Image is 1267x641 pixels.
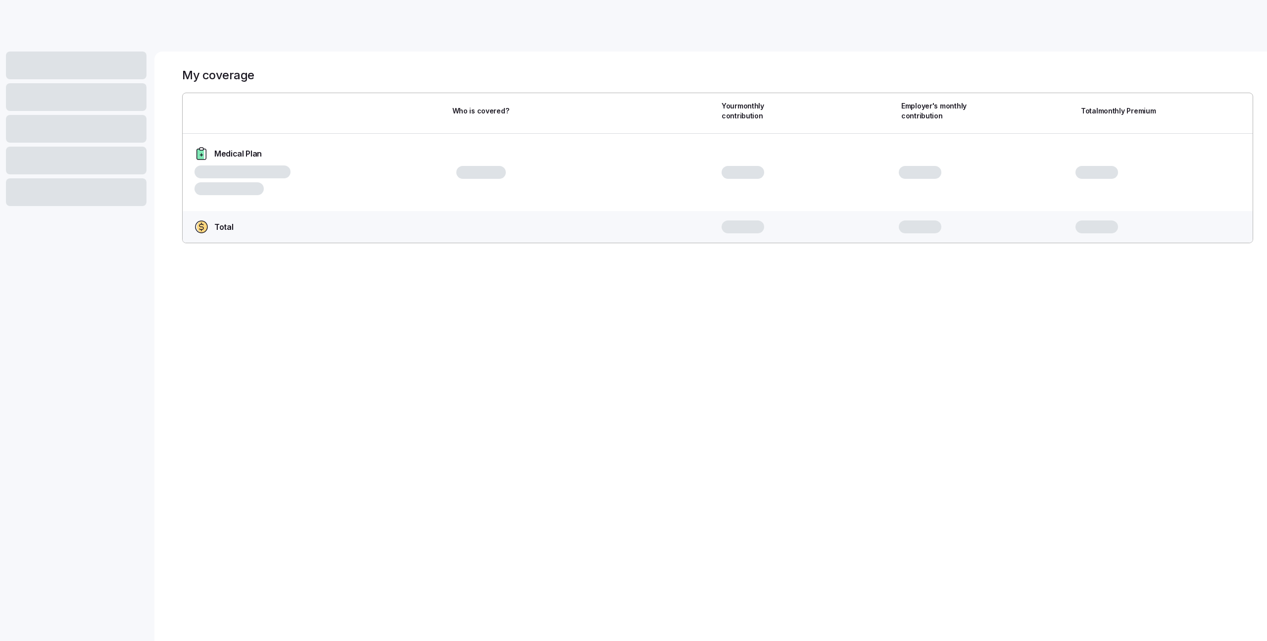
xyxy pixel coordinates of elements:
span: Employer's monthly contribution [901,101,983,121]
h1: My coverage [182,67,254,83]
span: Medical Plan [214,148,262,160]
span: Who is covered? [452,106,509,116]
span: Total [214,221,233,233]
span: Your monthly contribution [722,101,804,121]
span: Total monthly Premium [1081,106,1156,116]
